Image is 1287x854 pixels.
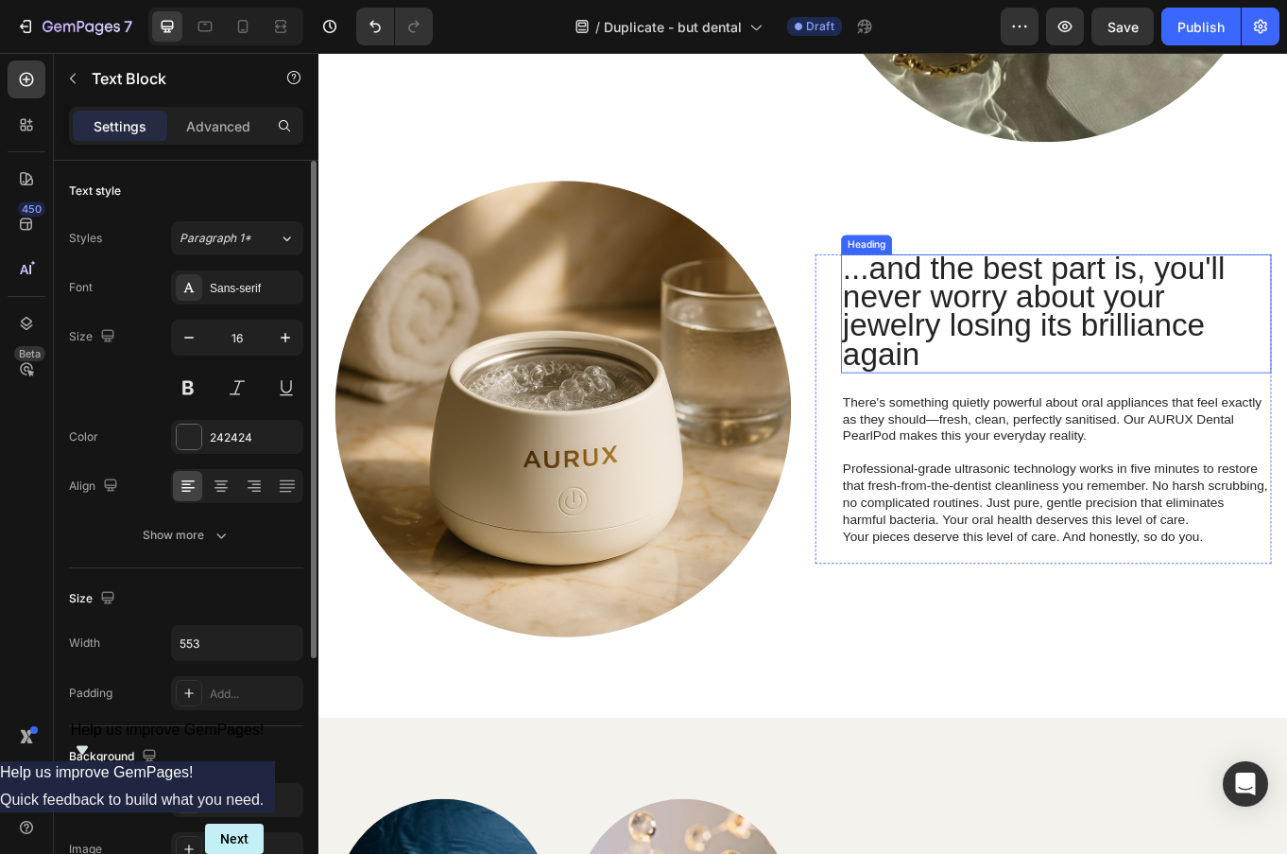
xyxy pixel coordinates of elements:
button: Show more [69,518,303,552]
div: Undo/Redo [356,8,433,45]
p: Professional-grade ultrasonic technology works in five minutes to restore that fresh-from-the-den... [613,478,1113,556]
span: Paragraph 1* [180,230,251,247]
p: 7 [124,15,132,38]
span: / [595,17,600,37]
span: Duplicate - but dental [604,17,742,37]
p: There's something quietly powerful about oral appliances that feel exactly as they should—fresh, ... [613,399,1113,458]
span: Save [1107,19,1139,35]
button: Publish [1161,8,1241,45]
div: Padding [69,685,112,702]
div: Beta [14,346,45,361]
div: Align [69,474,122,499]
div: Show more [143,526,231,545]
div: Width [69,635,100,652]
p: Text Block [92,67,252,90]
div: Font [69,279,93,296]
div: Sans-serif [210,280,299,297]
div: Size [69,324,119,350]
div: Styles [69,230,102,247]
iframe: Design area [318,53,1287,854]
div: Add... [210,686,299,703]
button: Show survey - Help us improve GemPages! [71,722,265,761]
p: Your pieces deserve this level of care. And honestly, so do you. [613,557,1113,577]
button: 7 [8,8,141,45]
div: Color [69,428,98,445]
div: Size [69,586,119,612]
span: Help us improve GemPages! [71,722,265,738]
p: Advanced [186,116,250,136]
div: Open Intercom Messenger [1223,761,1268,807]
div: 450 [18,201,45,217]
div: Heading [615,216,667,233]
p: Settings [94,116,146,136]
img: gempages_576203881181086659-84717e42-6fe6-4b5a-aded-e05e019bdbfd.png [19,149,553,684]
span: ...and the best part is, you'll never worry about your jewelry losing its brilliance again [613,231,1061,374]
button: Save [1091,8,1154,45]
input: Auto [172,626,302,660]
div: Publish [1177,17,1225,37]
span: Draft [806,18,834,35]
div: Text style [69,183,121,200]
button: Paragraph 1* [171,221,303,255]
div: 242424 [210,429,299,446]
